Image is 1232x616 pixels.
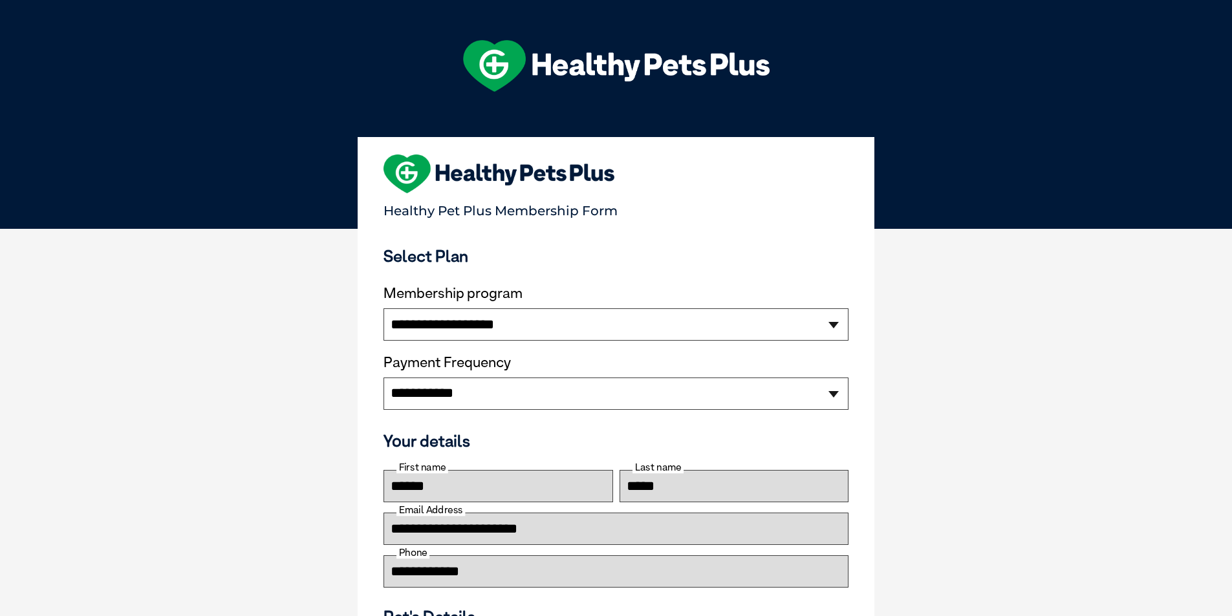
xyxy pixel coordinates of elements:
label: Email Address [396,504,465,516]
p: Healthy Pet Plus Membership Form [384,197,848,218]
label: Membership program [384,285,848,302]
img: hpp-logo-landscape-green-white.png [463,40,770,92]
img: heart-shape-hpp-logo-large.png [384,154,614,193]
label: Phone [396,547,429,558]
label: Payment Frequency [384,354,511,371]
h3: Select Plan [384,246,848,266]
label: Last name [632,462,684,473]
h3: Your details [384,431,848,451]
label: First name [396,462,448,473]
